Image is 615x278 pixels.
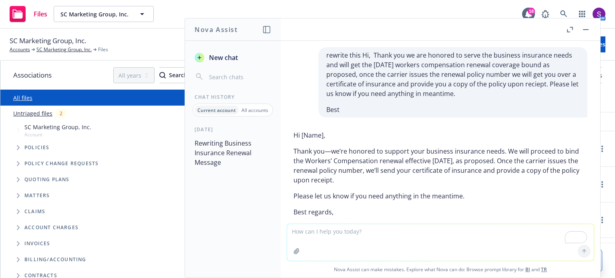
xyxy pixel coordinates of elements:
span: Account charges [24,225,78,230]
textarea: To enrich screen reader interactions, please activate Accessibility in Grammarly extension settings [287,224,594,261]
span: Files [98,46,108,53]
p: Hi [Name], [293,130,587,140]
span: SC Marketing Group, Inc. [10,36,86,46]
p: Best [326,105,579,114]
a: Switch app [574,6,590,22]
p: Current account [197,107,236,114]
div: Search [159,68,187,83]
svg: Search [159,72,166,78]
div: Chat History [185,94,281,100]
span: SC Marketing Group, Inc. [24,123,91,131]
p: rewrite this Hi, Thank you we are honored to serve the business insurance needs and will get the ... [326,50,579,98]
span: Account [24,131,91,138]
span: Policies [24,145,50,150]
div: Tree Example [0,121,200,252]
span: Claims [24,209,45,214]
div: [DATE] [185,126,281,133]
button: New chat [191,50,274,65]
button: Rewriting Business Insurance Renewal Message [191,136,274,170]
a: Files [6,3,50,25]
a: SC Marketing Group, Inc. [36,46,92,53]
a: Search [556,6,572,22]
p: Best regards, [293,207,587,217]
p: Please let us know if you need anything in the meantime. [293,191,587,201]
span: Associations [13,70,52,80]
span: Matters [24,193,50,198]
span: Nova Assist can make mistakes. Explore what Nova can do: Browse prompt library for and [284,261,597,278]
h1: Nova Assist [195,25,238,34]
span: Invoices [24,241,50,246]
span: Quoting plans [24,177,70,182]
span: Policy change requests [24,161,98,166]
p: Thank you—we’re honored to support your business insurance needs. We will proceed to bind the Wor... [293,146,587,185]
button: SearchSearch [159,67,187,83]
button: SC Marketing Group, Inc. [54,6,154,22]
span: SC Marketing Group, Inc. [60,10,130,18]
a: more [597,180,607,189]
a: All files [13,94,32,102]
span: New chat [207,53,238,62]
p: All accounts [241,107,268,114]
img: photo [593,8,605,20]
span: Contracts [24,273,57,278]
a: Accounts [10,46,30,53]
a: more [597,215,607,225]
div: 2 [56,109,66,118]
a: more [597,144,607,154]
span: Files [34,11,47,17]
a: BI [525,266,530,273]
input: Search chats [207,71,271,82]
a: Untriaged files [13,109,52,118]
div: 18 [528,8,535,15]
a: Report a Bug [537,6,553,22]
a: TR [541,266,547,273]
span: Billing/Accounting [24,257,86,262]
